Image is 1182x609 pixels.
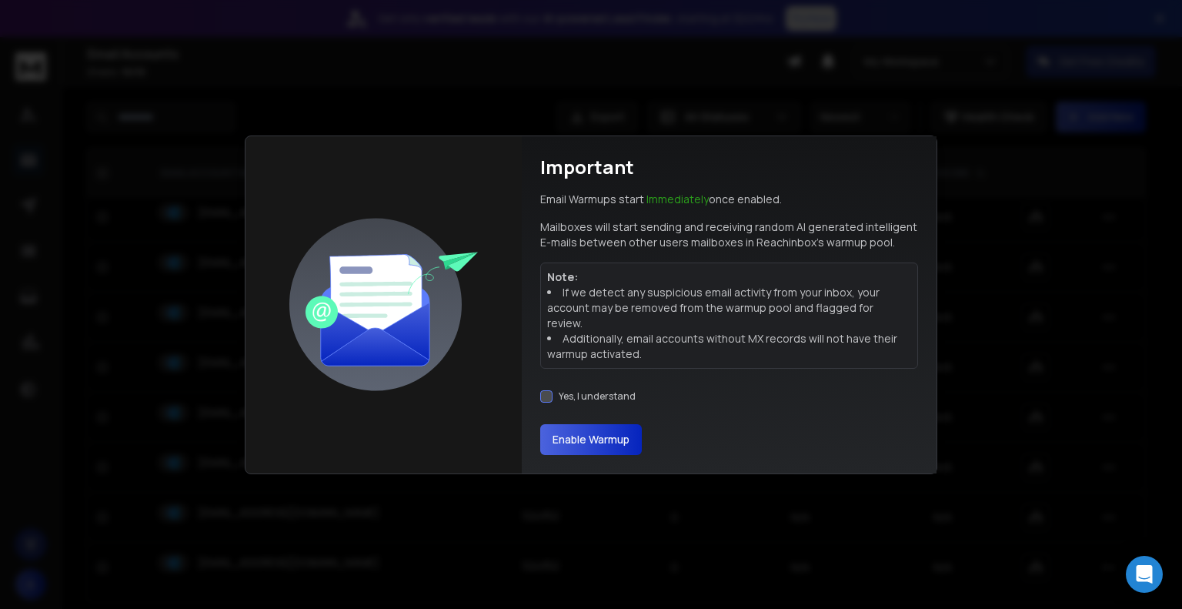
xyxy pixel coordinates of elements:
li: If we detect any suspicious email activity from your inbox, your account may be removed from the ... [547,285,911,331]
li: Additionally, email accounts without MX records will not have their warmup activated. [547,331,911,362]
h1: Important [540,155,634,179]
p: Email Warmups start once enabled. [540,192,782,207]
p: Note: [547,269,911,285]
button: Enable Warmup [540,424,642,455]
div: Open Intercom Messenger [1126,556,1163,593]
label: Yes, I understand [559,390,636,403]
span: Immediately [646,192,709,206]
p: Mailboxes will start sending and receiving random AI generated intelligent E-mails between other ... [540,219,918,250]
